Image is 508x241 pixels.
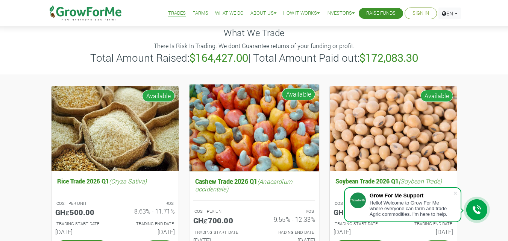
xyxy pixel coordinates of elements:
p: Estimated Trading Start Date [56,221,108,227]
p: Estimated Trading End Date [122,221,174,227]
h6: [DATE] [55,228,109,235]
p: There Is Risk In Trading. We dont Guarantee returns of your funding or profit. [47,41,462,50]
i: (Anacardium occidentale) [195,177,292,192]
h5: GHȼ700.00 [193,216,248,225]
h6: 9.55% - 12.33% [260,216,315,223]
h5: Soybean Trade 2026 Q1 [334,176,453,186]
h6: 8.63% - 11.71% [121,208,175,215]
h6: [DATE] [121,228,175,235]
p: Estimated Trading End Date [261,229,314,235]
a: Rice Trade 2026 Q1(Oryza Sativa) COST PER UNIT GHȼ500.00 ROS 8.63% - 11.71% TRADING START DATE [D... [55,176,175,238]
h5: Rice Trade 2026 Q1 [55,176,175,186]
span: Available [282,88,315,100]
a: Farms [193,9,208,17]
a: Soybean Trade 2026 Q1(Soybean Trade) COST PER UNIT GHȼ400.00 ROS 8.57% - 11.43% TRADING START DAT... [334,176,453,238]
i: (Soybean Trade) [399,177,442,185]
h4: What We Trade [45,27,463,38]
span: Available [420,90,453,102]
div: Hello! Welcome to Grow For Me where everyone can farm and trade Agric commodities. I'm here to help. [370,200,453,217]
div: Grow For Me Support [370,192,453,199]
p: COST PER UNIT [56,200,108,207]
h6: [DATE] [334,228,388,235]
p: Estimated Trading Start Date [194,229,247,235]
img: growforme image [189,84,319,171]
p: COST PER UNIT [335,200,387,207]
i: (Oryza Sativa) [109,177,147,185]
a: Trades [168,9,186,17]
a: How it Works [283,9,320,17]
h5: GHȼ400.00 [334,208,388,217]
p: ROS [261,208,314,214]
h5: Cashew Trade 2026 Q1 [193,176,315,194]
h6: [DATE] [399,228,453,235]
span: Available [142,90,175,102]
p: ROS [122,200,174,207]
h5: GHȼ500.00 [55,208,109,217]
h3: Total Amount Raised: | Total Amount Paid out: [47,52,462,64]
p: Estimated Trading End Date [400,221,452,227]
p: COST PER UNIT [194,208,247,214]
a: Raise Funds [366,9,396,17]
a: Investors [326,9,355,17]
a: About Us [250,9,276,17]
img: growforme image [52,86,179,171]
p: Estimated Trading Start Date [335,221,387,227]
a: Sign In [412,9,429,17]
b: $172,083.30 [359,51,418,65]
a: EN [438,8,461,19]
img: growforme image [330,86,457,171]
a: What We Do [215,9,244,17]
b: $164,427.00 [190,51,248,65]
